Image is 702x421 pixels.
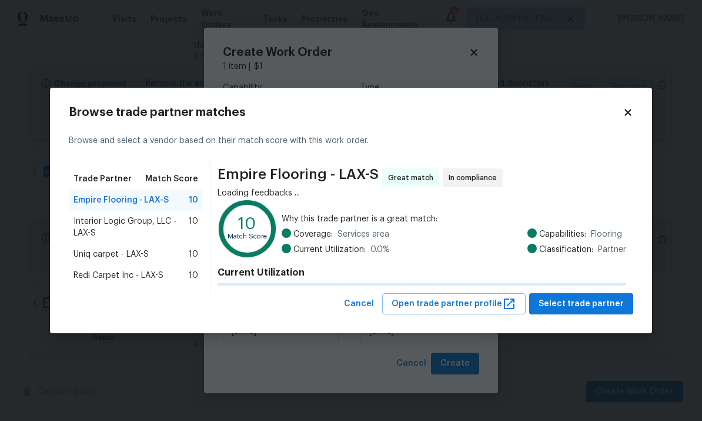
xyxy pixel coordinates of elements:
[539,297,624,311] span: Select trade partner
[69,107,623,118] h2: Browse trade partner matches
[145,173,198,185] span: Match Score
[539,228,586,240] span: Capabilities:
[218,267,626,279] h4: Current Utilization
[73,194,169,206] span: Empire Flooring - LAX-S
[189,216,198,239] span: 10
[189,248,198,260] span: 10
[388,172,438,184] span: Great match
[73,216,189,239] span: Interior Logic Group, LLC - LAX-S
[73,173,132,185] span: Trade Partner
[73,248,149,260] span: Uniq carpet - LAX-S
[218,168,379,187] span: Empire Flooring - LAX-S
[449,172,502,184] span: In compliance
[189,194,198,206] span: 10
[337,228,389,240] span: Services area
[69,121,633,161] div: Browse and select a vendor based on their match score with this work order.
[370,244,390,256] span: 0.0 %
[293,228,333,240] span: Coverage:
[539,244,593,256] span: Classification:
[344,297,374,311] span: Cancel
[382,293,526,315] button: Open trade partner profile
[392,297,516,311] span: Open trade partner profile
[591,228,622,240] span: Flooring
[529,293,633,315] button: Select trade partner
[282,213,626,225] span: Why this trade partner is a great match:
[73,270,163,281] span: Redi Carpet Inc - LAX-S
[339,293,379,315] button: Cancel
[218,187,626,199] div: Loading feedbacks ...
[189,270,198,281] span: 10
[598,244,626,256] span: Partner
[238,215,256,231] text: 10
[293,244,366,256] span: Current Utilization:
[228,233,267,240] text: Match Score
